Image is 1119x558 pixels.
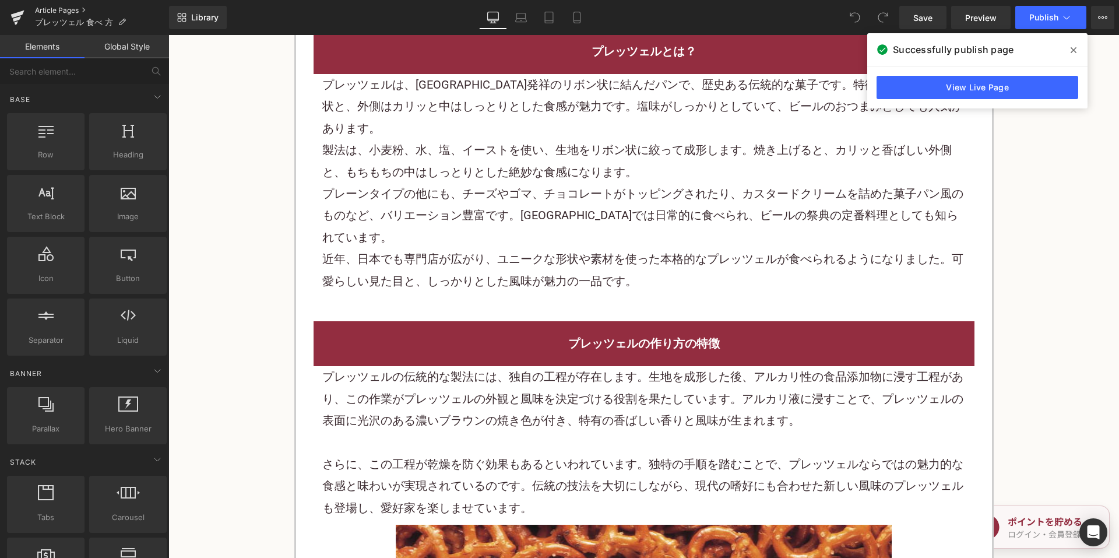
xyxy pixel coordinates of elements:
a: Mobile [563,6,591,29]
a: 菓子 [627,43,650,57]
span: Row [10,149,81,161]
span: Button [93,272,163,285]
p: 近年、日本でも専門店が広がり、ユニークな形状や素材を使った本格的なプレッツェルが食べられるようになりました。可愛らしい見た目と、しっかりとした風味が魅力の一品です。 [154,213,797,257]
h2: プレッツェルの作り方の特徴 [154,298,797,320]
span: Parallax [10,423,81,435]
div: Open Intercom Messenger [1079,518,1107,546]
span: Banner [9,368,43,379]
span: Stack [9,457,37,468]
p: プレッツェルの伝統的な製法には、独自の工程が存在します。生地を成形した後、アルカリ性の食品添加物に浸す工程があり、この作業がプレッツェルの外観と風味を決定づける役割を果たしています。アルカリ液に... [154,331,797,396]
span: Hero Banner [93,423,163,435]
a: チョコレート [375,152,445,166]
span: Heading [93,149,163,161]
span: Text Block [10,210,81,223]
button: More [1091,6,1114,29]
span: Tabs [10,511,81,524]
span: Publish [1029,13,1058,22]
button: Redo [871,6,895,29]
span: プレッツェル 食べ 方 [35,17,113,27]
span: Image [93,210,163,223]
span: Base [9,94,31,105]
span: Preview [965,12,997,24]
a: トッピング [457,152,515,166]
button: Publish [1015,6,1086,29]
a: チーズ [294,152,329,166]
button: Undo [843,6,867,29]
a: Global Style [85,35,169,58]
a: Preview [951,6,1011,29]
span: Save [913,12,932,24]
p: 製法は、小麦粉、水、塩、イーストを使い、生地をリボン状に絞って成形します。焼き上げると、カリッと香ばしい外側と、もちもちの中はしっとりとした絶妙な食感になります。 [154,104,797,148]
h2: プレッツェルとは？ [154,6,797,27]
p: さらに、この工程が乾燥を防ぐ効果もあるといわれています。独特の手順を踏むことで、プレッツェルならではの魅力的な食感と味わいが実現されているのです。伝統の技法を大切にしながら、現代の嗜好にも合わせ... [154,419,797,484]
span: Carousel [93,511,163,524]
span: Library [191,12,219,23]
span: Separator [10,334,81,346]
p: プレッツェルは、[GEOGRAPHIC_DATA]発祥のリボン状に結んだパンで、歴史ある伝統的な です。特徴的なねじれた形状と、外側はカリッと中はしっとりとした食感が魅力です。塩味がしっかりとし... [154,39,797,104]
a: Tablet [535,6,563,29]
a: Desktop [479,6,507,29]
p: プレーンタイプの他にも、 やゴマ、 が されたり、カスタードクリームを詰めた菓子パン風のものなど、バリエーション豊富です。[GEOGRAPHIC_DATA]では日常的に食べられ、ビールの祭典の定... [154,148,797,213]
a: Article Pages [35,6,169,15]
a: Laptop [507,6,535,29]
span: Icon [10,272,81,285]
span: Liquid [93,334,163,346]
span: Successfully publish page [893,43,1014,57]
a: View Live Page [877,76,1078,99]
a: New Library [169,6,227,29]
